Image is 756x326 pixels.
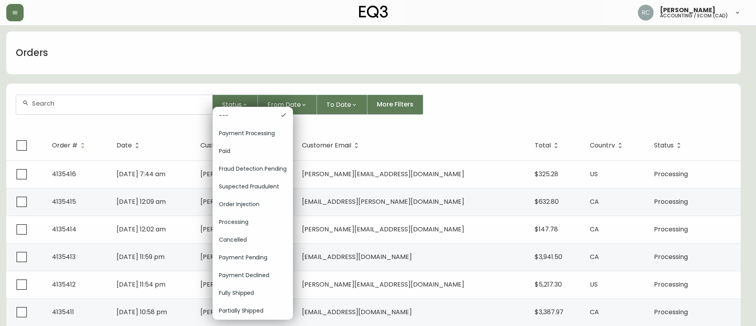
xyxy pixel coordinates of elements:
[213,302,293,320] div: Partially Shipped
[213,125,293,142] div: Payment Processing
[213,266,293,284] div: Payment Declined
[219,200,287,209] span: Order Injection
[213,107,293,125] div: ---
[219,165,287,173] span: Fraud Detection Pending
[213,231,293,249] div: Cancelled
[219,112,274,120] span: ---
[219,289,287,297] span: Fully Shipped
[213,178,293,196] div: Suspected Fraudulent
[219,271,287,279] span: Payment Declined
[213,284,293,302] div: Fully Shipped
[219,218,287,226] span: Processing
[219,253,287,262] span: Payment Pending
[213,196,293,213] div: Order Injection
[213,249,293,266] div: Payment Pending
[219,307,287,315] span: Partially Shipped
[213,160,293,178] div: Fraud Detection Pending
[219,129,287,138] span: Payment Processing
[213,213,293,231] div: Processing
[213,142,293,160] div: Paid
[219,183,287,191] span: Suspected Fraudulent
[219,236,287,244] span: Cancelled
[219,147,287,155] span: Paid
